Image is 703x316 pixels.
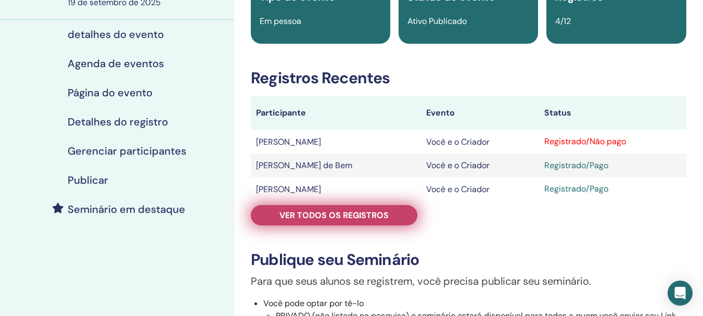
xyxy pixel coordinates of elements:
font: detalhes do evento [68,28,164,41]
font: Gerenciar participantes [68,144,186,158]
font: [PERSON_NAME] [256,136,321,147]
font: Registros Recentes [251,68,390,88]
font: Página do evento [68,86,152,99]
font: [PERSON_NAME] de Bem [256,160,352,171]
font: Para que seus alunos se registrem, você precisa publicar seu seminário. [251,274,591,288]
font: Registrado/Pago [544,183,608,194]
font: Agenda de eventos [68,57,164,70]
font: Ver todos os registros [279,210,389,221]
font: Status [544,107,571,118]
font: Evento [426,107,455,118]
font: Participante [256,107,306,118]
a: Ver todos os registros [251,205,417,225]
font: Você e o Criador [426,184,490,195]
font: [PERSON_NAME] [256,184,321,195]
font: 4/12 [555,16,571,27]
font: Detalhes do registro [68,115,168,129]
font: Seminário em destaque [68,203,185,216]
font: Publique seu Seminário [251,249,419,270]
font: Registrado/Pago [544,160,608,171]
font: Registrado/Não pago [544,136,626,147]
font: Você e o Criador [426,136,490,147]
font: Em pessoa [260,16,301,27]
div: Open Intercom Messenger [668,281,693,306]
font: Você pode optar por tê-lo [263,298,364,309]
font: Você e o Criador [426,160,490,171]
font: Ativo Publicado [407,16,467,27]
font: Publicar [68,173,108,187]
